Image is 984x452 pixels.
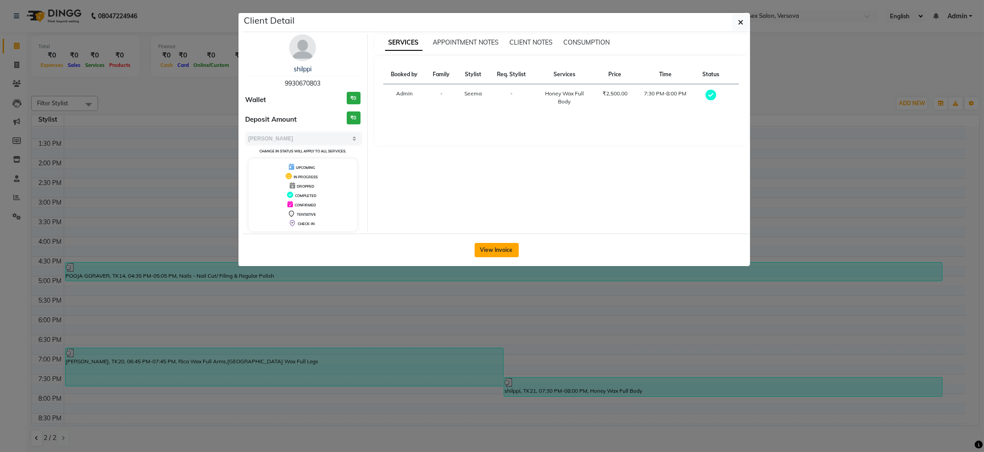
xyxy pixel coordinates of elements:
[285,79,320,87] span: 9930670803
[426,65,457,84] th: Family
[294,65,312,73] a: shilppi
[297,184,314,189] span: DROPPED
[510,38,553,46] span: CLIENT NOTES
[347,111,361,124] h3: ₹0
[383,84,426,111] td: Admin
[294,175,318,179] span: IN PROGRESS
[594,65,635,84] th: Price
[259,149,346,153] small: Change in status will apply to all services.
[464,90,482,97] span: Seema
[695,65,726,84] th: Status
[244,14,295,27] h5: Client Detail
[297,212,316,217] span: TENTATIVE
[295,203,316,207] span: CONFIRMED
[245,115,297,125] span: Deposit Amount
[426,84,457,111] td: -
[534,65,594,84] th: Services
[475,243,519,257] button: View Invoice
[539,90,589,106] div: Honey Wax Full Body
[489,65,534,84] th: Req. Stylist
[295,193,316,198] span: COMPLETED
[296,165,315,170] span: UPCOMING
[600,90,630,98] div: ₹2,500.00
[457,65,489,84] th: Stylist
[245,95,266,105] span: Wallet
[564,38,610,46] span: CONSUMPTION
[347,92,361,105] h3: ₹0
[289,34,316,61] img: avatar
[635,84,695,111] td: 7:30 PM-8:00 PM
[298,222,315,226] span: CHECK-IN
[385,35,422,51] span: SERVICES
[433,38,499,46] span: APPOINTMENT NOTES
[635,65,695,84] th: Time
[383,65,426,84] th: Booked by
[489,84,534,111] td: -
